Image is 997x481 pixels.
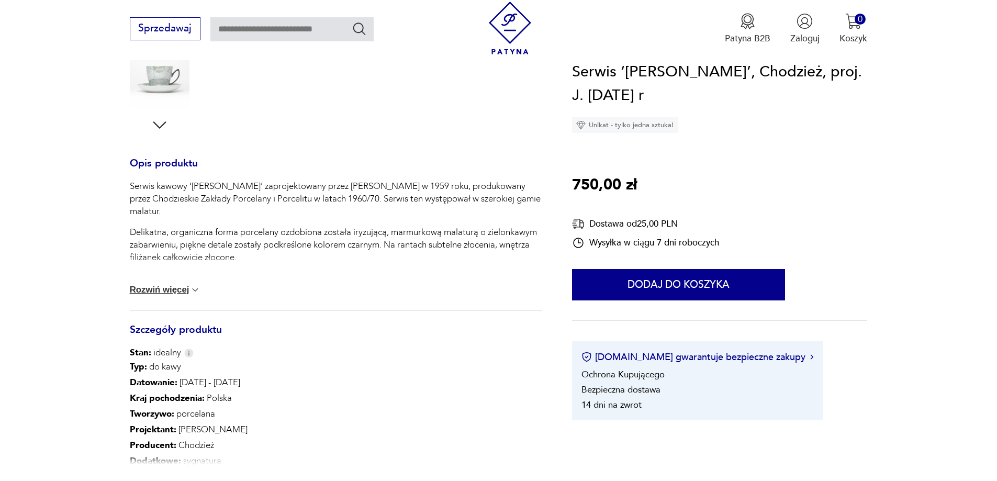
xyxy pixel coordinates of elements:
button: [DOMAIN_NAME] gwarantuje bezpieczne zakupy [581,351,813,364]
div: Wysyłka w ciągu 7 dni roboczych [572,237,719,249]
b: Projektant : [130,423,176,435]
p: sygnatura [130,453,305,469]
p: Polska [130,390,305,406]
h1: Serwis ‘[PERSON_NAME]’, Chodzież, proj. J. [DATE] r [572,60,867,108]
b: Tworzywo : [130,408,174,420]
b: Kraj pochodzenia : [130,392,205,404]
p: [PERSON_NAME] [130,422,305,438]
img: Ikona diamentu [576,120,586,130]
button: Szukaj [352,21,367,36]
b: Typ : [130,361,147,373]
img: Zdjęcie produktu Serwis ‘Aldona’, Chodzież, proj. J. Wrzesień, 1959 r [130,49,189,108]
p: [DATE] - [DATE] [130,375,305,390]
img: Ikona medalu [740,13,756,29]
button: Zaloguj [790,13,820,44]
img: Ikona dostawy [572,217,585,230]
b: Dodatkowe : [130,455,181,467]
div: Dostawa od 25,00 PLN [572,217,719,230]
b: Producent : [130,439,176,451]
button: Patyna B2B [725,13,770,44]
h3: Szczegóły produktu [130,326,542,347]
img: Ikonka użytkownika [797,13,813,29]
p: Patyna B2B [725,32,770,44]
img: Ikona koszyka [845,13,861,29]
h3: Opis produktu [130,160,542,181]
li: 14 dni na zwrot [581,399,642,411]
p: Zaloguj [790,32,820,44]
img: chevron down [190,285,200,295]
img: Patyna - sklep z meblami i dekoracjami vintage [484,2,536,54]
p: do kawy [130,359,305,375]
p: Serwis kawowy ‘[PERSON_NAME]’ zaprojektowany przez [PERSON_NAME] w 1959 roku, produkowany przez C... [130,180,542,218]
li: Ochrona Kupującego [581,368,665,381]
div: Unikat - tylko jedna sztuka! [572,117,678,133]
b: Datowanie : [130,376,177,388]
p: 750,00 zł [572,173,637,197]
button: Dodaj do koszyka [572,269,785,300]
img: Ikona strzałki w prawo [810,355,813,360]
p: Koszyk [839,32,867,44]
b: Stan: [130,346,151,359]
img: Ikona certyfikatu [581,352,592,363]
p: Chodzież [130,438,305,453]
span: idealny [130,346,181,359]
div: 0 [855,14,866,25]
a: Sprzedawaj [130,25,200,33]
button: Sprzedawaj [130,17,200,40]
img: Info icon [184,349,194,357]
button: 0Koszyk [839,13,867,44]
button: Rozwiń więcej [130,285,201,295]
p: porcelana [130,406,305,422]
a: Ikona medaluPatyna B2B [725,13,770,44]
li: Bezpieczna dostawa [581,384,660,396]
p: Delikatna, organiczna forma porcelany ozdobiona została iryzującą, marmurkową malaturą o zielonka... [130,226,542,264]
